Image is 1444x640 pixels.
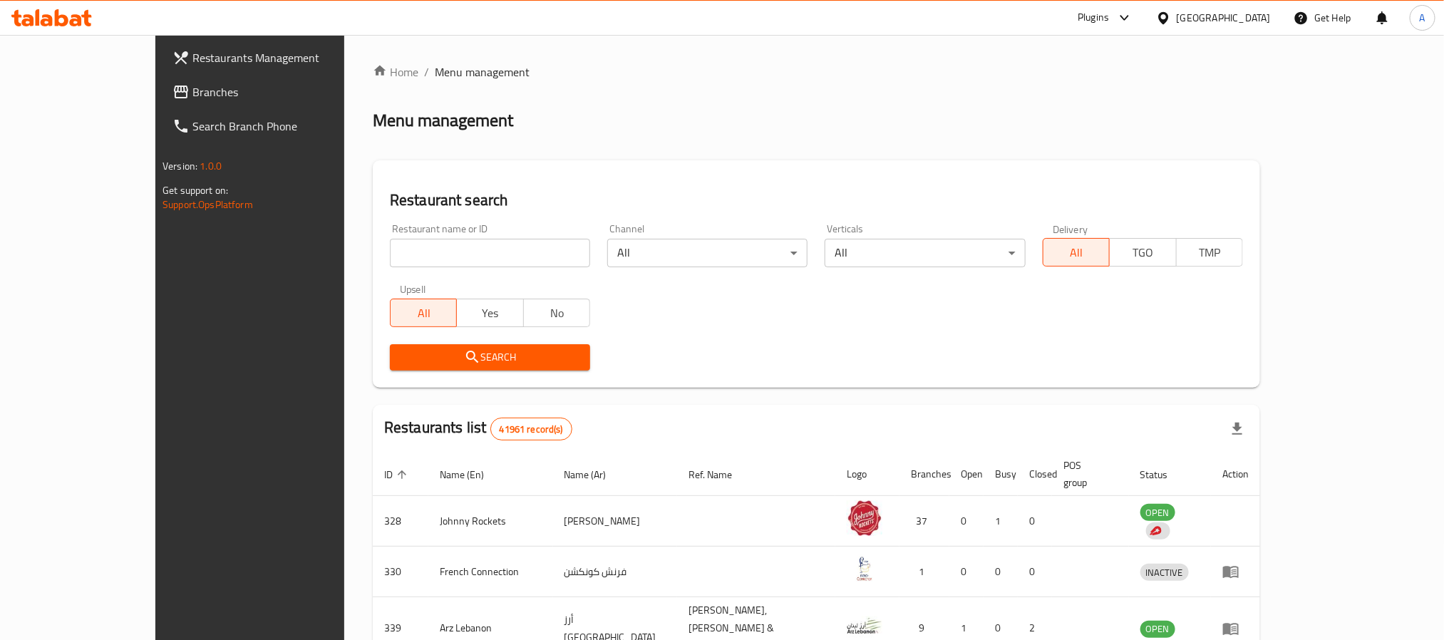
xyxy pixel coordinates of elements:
[1140,621,1175,637] span: OPEN
[373,109,513,132] h2: Menu management
[491,423,572,436] span: 41961 record(s)
[456,299,523,327] button: Yes
[1140,466,1187,483] span: Status
[163,157,197,175] span: Version:
[1140,564,1189,581] span: INACTIVE
[428,547,553,597] td: French Connection
[1149,525,1162,537] img: delivery hero logo
[847,500,882,536] img: Johnny Rockets
[899,547,949,597] td: 1
[1140,621,1175,638] div: OPEN
[835,453,899,496] th: Logo
[373,496,428,547] td: 328
[1220,412,1254,446] div: Export file
[490,418,572,440] div: Total records count
[825,239,1025,267] div: All
[1043,238,1110,267] button: All
[523,299,590,327] button: No
[1420,10,1425,26] span: A
[424,63,429,81] li: /
[1222,620,1249,637] div: Menu
[390,299,457,327] button: All
[1053,224,1088,234] label: Delivery
[1140,564,1189,581] div: INACTIVE
[192,118,385,135] span: Search Branch Phone
[384,466,411,483] span: ID
[553,547,677,597] td: فرنش كونكشن
[1176,238,1243,267] button: TMP
[1222,563,1249,580] div: Menu
[401,349,579,366] span: Search
[1115,242,1170,263] span: TGO
[607,239,808,267] div: All
[161,109,396,143] a: Search Branch Phone
[163,181,228,200] span: Get support on:
[373,63,1260,81] nav: breadcrumb
[949,453,984,496] th: Open
[1146,522,1170,540] div: Indicates that the vendor menu management has been moved to DH Catalog service
[949,496,984,547] td: 0
[396,303,451,324] span: All
[1211,453,1260,496] th: Action
[428,496,553,547] td: Johnny Rockets
[1078,9,1109,26] div: Plugins
[1140,505,1175,521] span: OPEN
[553,496,677,547] td: [PERSON_NAME]
[530,303,584,324] span: No
[463,303,517,324] span: Yes
[373,547,428,597] td: 330
[984,496,1018,547] td: 1
[949,547,984,597] td: 0
[1018,547,1052,597] td: 0
[192,49,385,66] span: Restaurants Management
[689,466,751,483] span: Ref. Name
[1140,504,1175,521] div: OPEN
[390,239,590,267] input: Search for restaurant name or ID..
[1063,457,1112,491] span: POS group
[564,466,625,483] span: Name (Ar)
[161,75,396,109] a: Branches
[440,466,502,483] span: Name (En)
[899,496,949,547] td: 37
[384,417,572,440] h2: Restaurants list
[984,547,1018,597] td: 0
[200,157,222,175] span: 1.0.0
[899,453,949,496] th: Branches
[1109,238,1176,267] button: TGO
[192,83,385,100] span: Branches
[1018,496,1052,547] td: 0
[1182,242,1237,263] span: TMP
[984,453,1018,496] th: Busy
[847,551,882,587] img: French Connection
[1049,242,1104,263] span: All
[435,63,530,81] span: Menu management
[163,195,253,214] a: Support.OpsPlatform
[390,344,590,371] button: Search
[400,284,426,294] label: Upsell
[390,190,1243,211] h2: Restaurant search
[161,41,396,75] a: Restaurants Management
[1177,10,1271,26] div: [GEOGRAPHIC_DATA]
[1018,453,1052,496] th: Closed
